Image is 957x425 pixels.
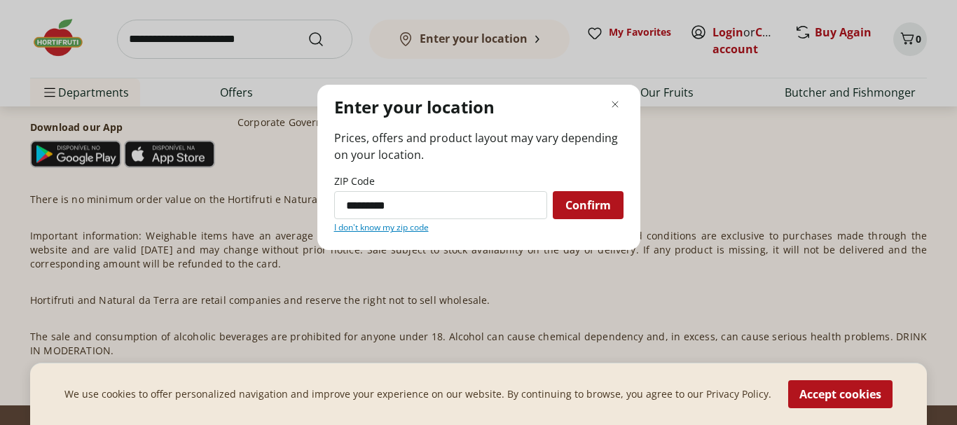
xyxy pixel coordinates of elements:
font: ZIP Code [334,174,375,188]
button: Accept cookies [788,380,893,408]
a: I don't know my zip code [334,222,429,233]
button: Confirm [553,191,624,219]
font: We use cookies to offer personalized navigation and improve your experience on our website. By co... [64,387,771,400]
font: Accept cookies [799,386,881,402]
font: Enter your location [334,95,495,118]
font: Prices, offers and product layout may vary depending on your location. [334,130,618,162]
font: I don't know my zip code [334,221,429,233]
div: Regionalization mode [317,85,640,250]
font: Confirm [565,197,611,213]
button: Close regionalization mode [607,96,624,113]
